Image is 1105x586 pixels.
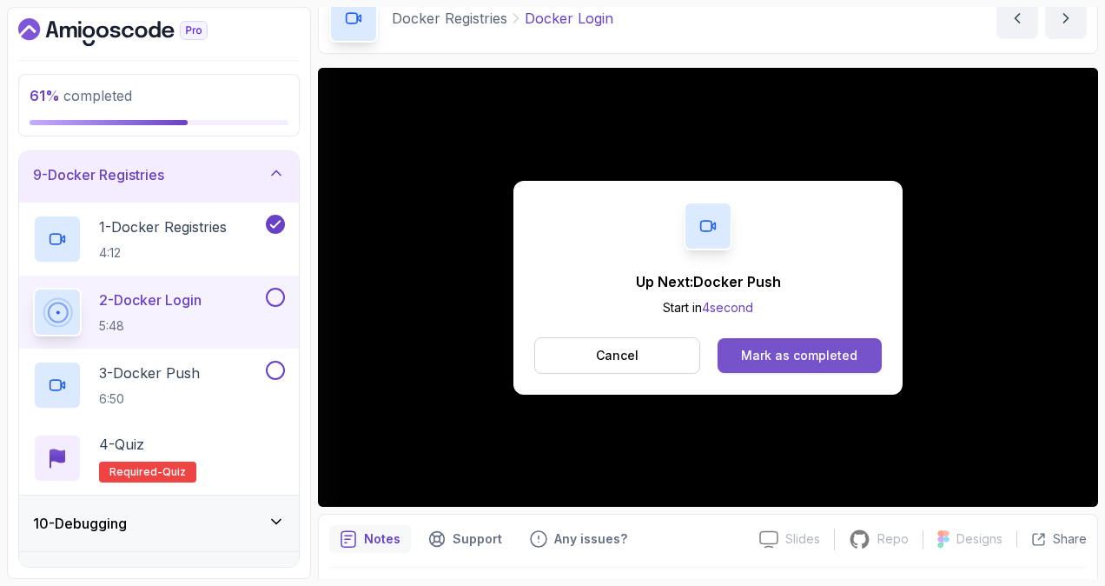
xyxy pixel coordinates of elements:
[453,530,502,548] p: Support
[956,530,1002,548] p: Designs
[99,390,200,408] p: 6:50
[785,530,820,548] p: Slides
[33,288,285,336] button: 2-Docker Login5:48
[318,68,1098,507] iframe: 2 - Docker Login
[636,299,781,316] p: Start in
[519,525,638,553] button: Feedback button
[1016,530,1087,548] button: Share
[877,530,909,548] p: Repo
[99,317,202,335] p: 5:48
[19,147,299,203] button: 9-Docker Registries
[596,347,639,364] p: Cancel
[702,300,753,315] span: 4 second
[1053,530,1087,548] p: Share
[18,18,248,46] a: Dashboard
[30,87,60,104] span: 61 %
[741,347,857,364] div: Mark as completed
[99,363,200,383] p: 3 - Docker Push
[636,271,781,292] p: Up Next: Docker Push
[33,513,127,534] h3: 10 - Debugging
[33,434,285,483] button: 4-QuizRequired-quiz
[525,8,613,29] p: Docker Login
[109,465,162,479] span: Required-
[718,338,882,373] button: Mark as completed
[19,496,299,551] button: 10-Debugging
[33,164,164,185] h3: 9 - Docker Registries
[99,434,144,455] p: 4 - Quiz
[33,215,285,263] button: 1-Docker Registries4:12
[329,525,411,553] button: notes button
[364,530,400,548] p: Notes
[99,216,227,237] p: 1 - Docker Registries
[554,530,627,548] p: Any issues?
[418,525,513,553] button: Support button
[162,465,186,479] span: quiz
[99,244,227,262] p: 4:12
[392,8,507,29] p: Docker Registries
[534,337,700,374] button: Cancel
[33,361,285,410] button: 3-Docker Push6:50
[99,290,202,310] p: 2 - Docker Login
[30,87,132,104] span: completed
